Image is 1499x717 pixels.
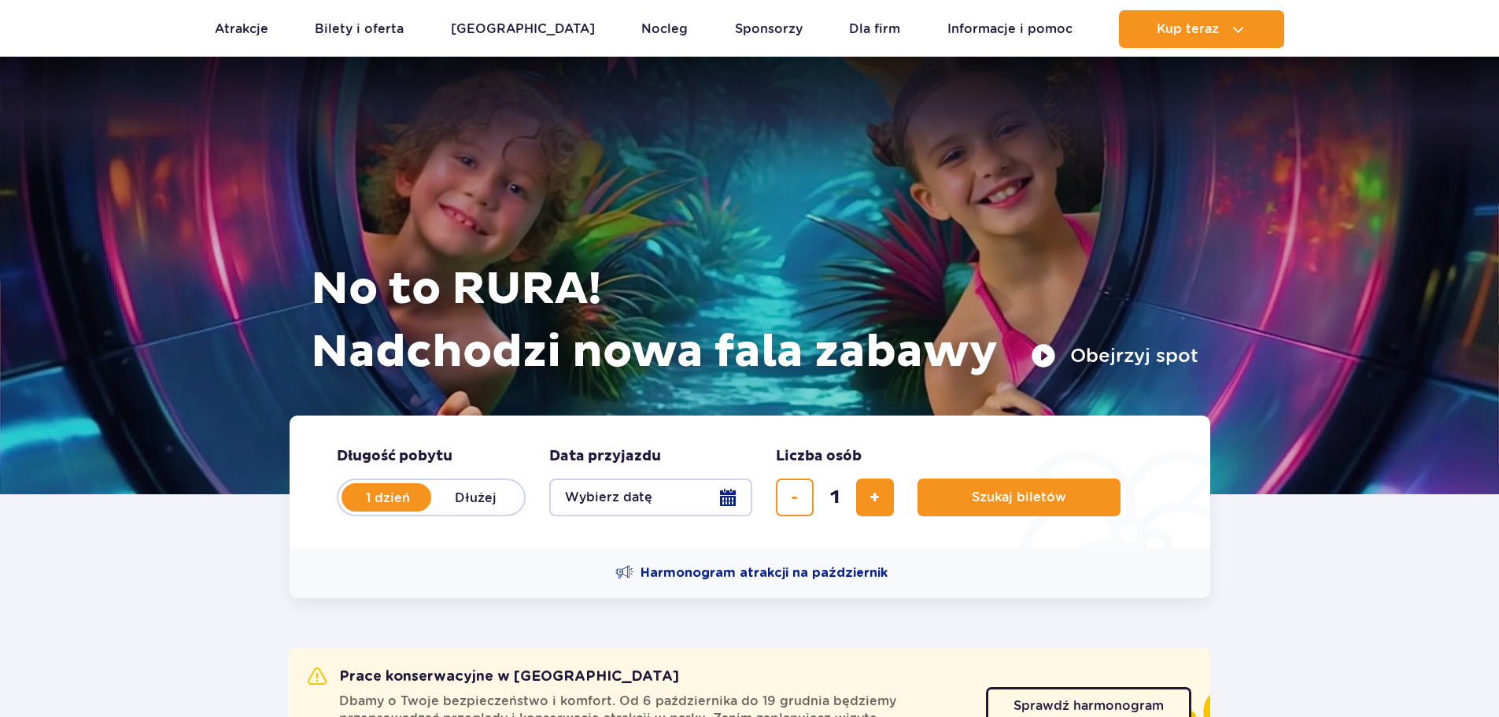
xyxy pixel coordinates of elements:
button: dodaj bilet [856,479,894,516]
a: Atrakcje [215,10,268,48]
h2: Prace konserwacyjne w [GEOGRAPHIC_DATA] [308,667,679,686]
button: Kup teraz [1119,10,1284,48]
button: Szukaj biletów [917,479,1121,516]
a: [GEOGRAPHIC_DATA] [451,10,595,48]
button: usuń bilet [776,479,814,516]
button: Wybierz datę [549,479,752,516]
label: Dłużej [431,481,521,514]
form: Planowanie wizyty w Park of Poland [290,416,1210,548]
span: Kup teraz [1157,22,1219,36]
span: Data przyjazdu [549,447,661,466]
button: Obejrzyj spot [1031,343,1198,368]
input: liczba biletów [816,479,854,516]
a: Sponsorzy [735,10,803,48]
a: Informacje i pomoc [947,10,1073,48]
span: Harmonogram atrakcji na październik [641,564,888,582]
h1: No to RURA! Nadchodzi nowa fala zabawy [311,258,1198,384]
a: Nocleg [641,10,688,48]
span: Szukaj biletów [972,490,1066,504]
a: Dla firm [849,10,900,48]
a: Bilety i oferta [315,10,404,48]
span: Liczba osób [776,447,862,466]
label: 1 dzień [343,481,433,514]
span: Długość pobytu [337,447,452,466]
span: Sprawdź harmonogram [1013,700,1164,712]
a: Harmonogram atrakcji na październik [615,564,888,582]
